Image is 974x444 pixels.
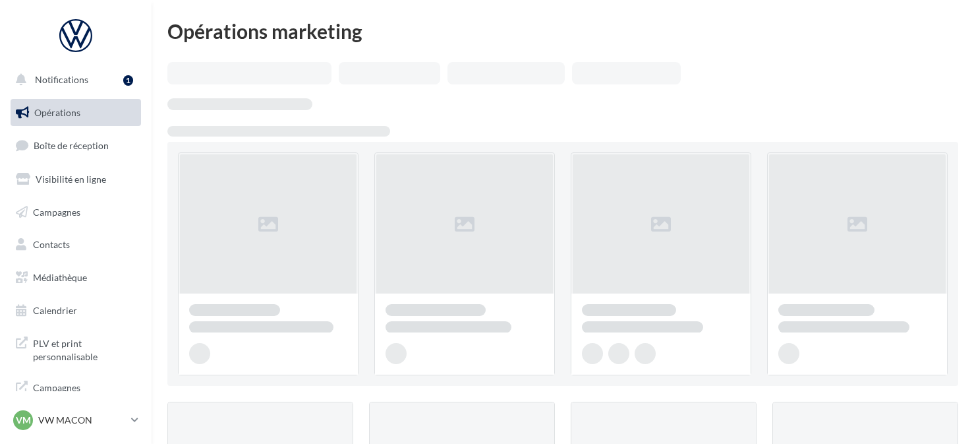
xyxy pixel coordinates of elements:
[8,99,144,127] a: Opérations
[123,75,133,86] div: 1
[34,140,109,151] span: Boîte de réception
[8,231,144,259] a: Contacts
[8,199,144,226] a: Campagnes
[38,414,126,427] p: VW MACON
[36,174,106,185] span: Visibilité en ligne
[33,206,80,217] span: Campagnes
[33,305,77,316] span: Calendrier
[11,408,141,433] a: VM VW MACON
[8,131,144,160] a: Boîte de réception
[34,107,80,118] span: Opérations
[167,21,958,41] div: Opérations marketing
[8,166,144,193] a: Visibilité en ligne
[16,414,31,427] span: VM
[33,334,136,363] span: PLV et print personnalisable
[33,272,87,283] span: Médiathèque
[8,264,144,292] a: Médiathèque
[33,239,70,250] span: Contacts
[8,329,144,368] a: PLV et print personnalisable
[8,373,144,412] a: Campagnes DataOnDemand
[8,66,138,94] button: Notifications 1
[33,379,136,407] span: Campagnes DataOnDemand
[35,74,88,85] span: Notifications
[8,297,144,325] a: Calendrier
